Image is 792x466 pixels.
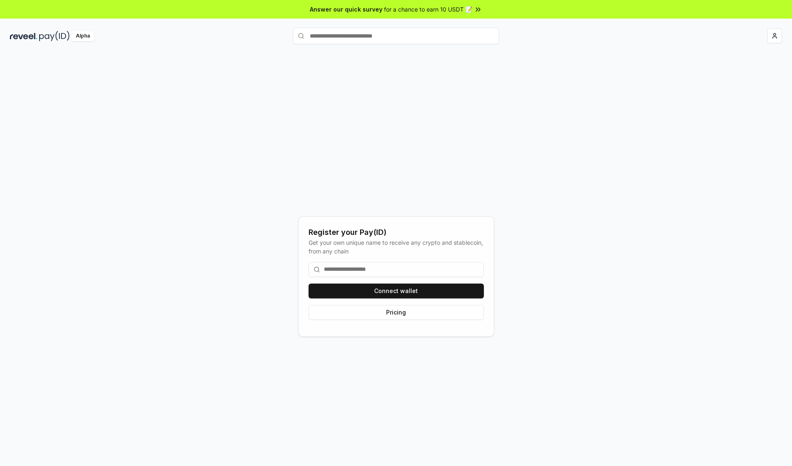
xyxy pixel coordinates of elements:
span: Answer our quick survey [310,5,382,14]
div: Register your Pay(ID) [309,227,484,238]
span: for a chance to earn 10 USDT 📝 [384,5,472,14]
button: Connect wallet [309,284,484,298]
div: Alpha [71,31,94,41]
img: reveel_dark [10,31,38,41]
img: pay_id [39,31,70,41]
button: Pricing [309,305,484,320]
div: Get your own unique name to receive any crypto and stablecoin, from any chain [309,238,484,255]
